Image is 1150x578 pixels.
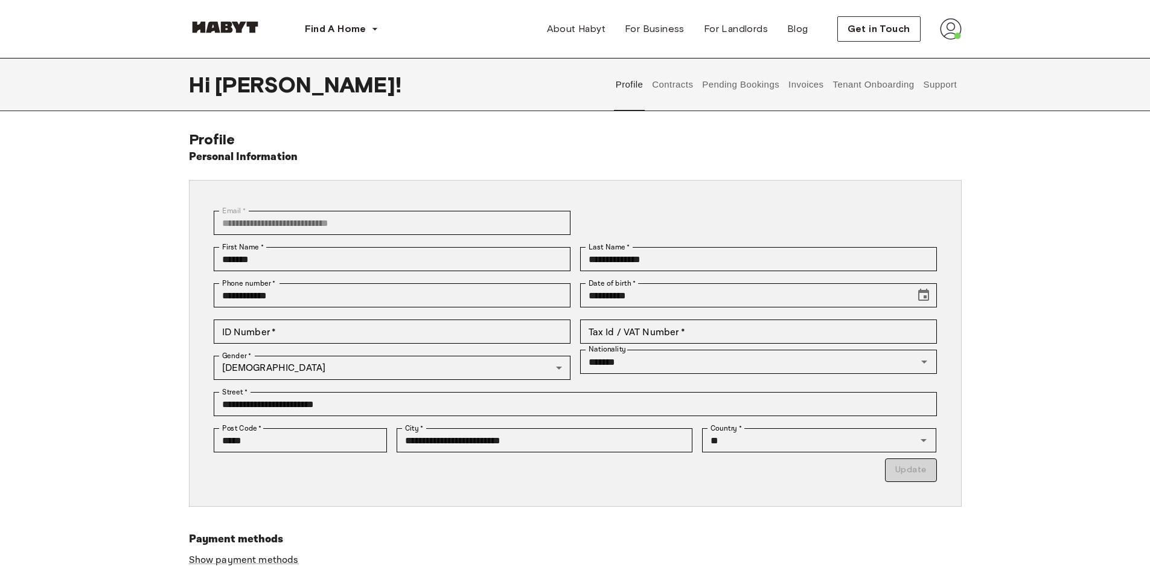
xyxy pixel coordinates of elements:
button: Support [922,58,959,111]
img: Habyt [189,21,261,33]
button: Contracts [651,58,695,111]
span: Blog [787,22,808,36]
span: Hi [189,72,215,97]
h6: Personal Information [189,149,298,165]
button: Open [916,353,933,370]
span: [PERSON_NAME] ! [215,72,401,97]
label: Last Name [589,242,630,252]
a: About Habyt [537,17,615,41]
span: Find A Home [305,22,366,36]
button: Tenant Onboarding [831,58,916,111]
div: user profile tabs [611,58,961,111]
button: Profile [614,58,645,111]
label: Country [711,423,742,434]
button: Pending Bookings [701,58,781,111]
span: For Landlords [704,22,768,36]
span: About Habyt [547,22,605,36]
label: City [405,423,424,434]
label: Phone number [222,278,276,289]
button: Choose date, selected date is Apr 28, 2005 [912,283,936,307]
label: Nationality [589,344,626,355]
button: Invoices [787,58,825,111]
span: For Business [625,22,685,36]
span: Get in Touch [848,22,910,36]
a: For Business [615,17,694,41]
label: Date of birth [589,278,636,289]
h6: Payment methods [189,531,962,548]
label: Street [222,387,248,397]
label: Post Code [222,423,262,434]
div: [DEMOGRAPHIC_DATA] [214,356,570,380]
label: First Name [222,242,264,252]
button: Find A Home [295,17,388,41]
button: Open [915,432,932,449]
span: Profile [189,130,235,148]
a: Blog [778,17,818,41]
label: Email [222,205,246,216]
a: Show payment methods [189,554,299,567]
a: For Landlords [694,17,778,41]
button: Get in Touch [837,16,921,42]
label: Gender [222,350,251,361]
img: avatar [940,18,962,40]
div: You can't change your email address at the moment. Please reach out to customer support in case y... [214,211,570,235]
